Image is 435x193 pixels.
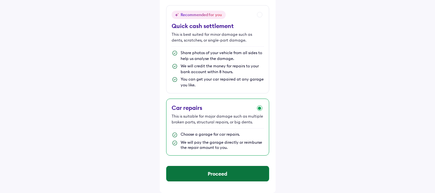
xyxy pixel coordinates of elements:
div: Choose a garage for car repairs. [181,132,240,137]
div: This is suitable for major damage such as multiple broken parts, structural repairs, or big dents. [172,113,264,125]
div: Quick cash settlement [172,22,264,30]
div: Share photos of your vehicle from all sides to help us analyse the damage. [181,50,264,62]
div: Car repairs [172,104,264,112]
div: Recommended for you [181,12,222,18]
div: We will credit the money for repairs to your bank account within 8 hours. [181,63,264,75]
div: We will pay the garage directly or reimburse the repair amount to you. [181,140,264,150]
div: You can get your car repaired at any garage you like. [181,76,264,88]
button: Proceed [166,166,269,181]
div: This is best suited for minor damage such as dents, scratches, or single-part damage. [172,32,264,43]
